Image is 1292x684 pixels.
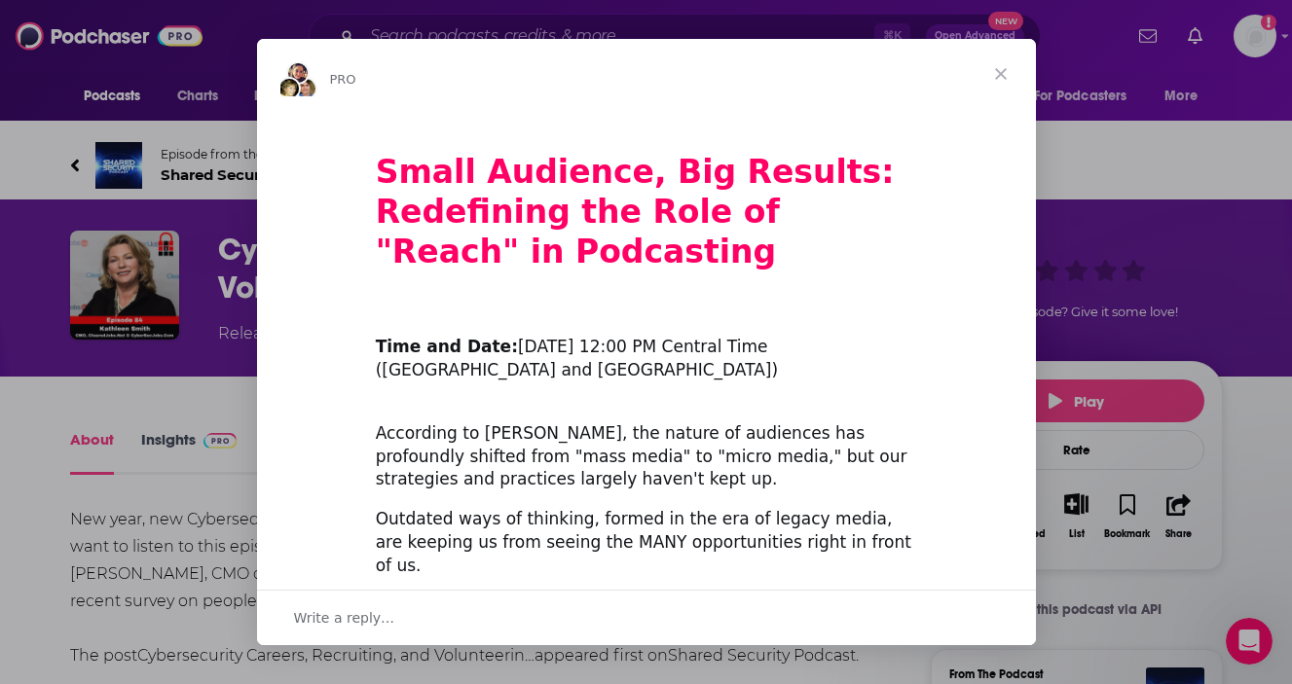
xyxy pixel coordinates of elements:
img: Barbara avatar [277,77,301,100]
span: PRO [330,72,356,87]
div: Open conversation and reply [257,590,1036,645]
div: According to [PERSON_NAME], the nature of audiences has profoundly shifted from "mass media" to "... [376,399,917,491]
b: Time and Date: [376,337,518,356]
span: Close [966,39,1036,109]
img: Sydney avatar [286,61,310,85]
img: Dave avatar [294,77,317,100]
div: ​ [DATE] 12:00 PM Central Time ([GEOGRAPHIC_DATA] and [GEOGRAPHIC_DATA]) [376,313,917,382]
div: Outdated ways of thinking, formed in the era of legacy media, are keeping us from seeing the MANY... [376,508,917,577]
b: Small Audience, Big Results: Redefining the Role of "Reach" in Podcasting [376,153,895,270]
span: Write a reply… [294,605,395,630]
